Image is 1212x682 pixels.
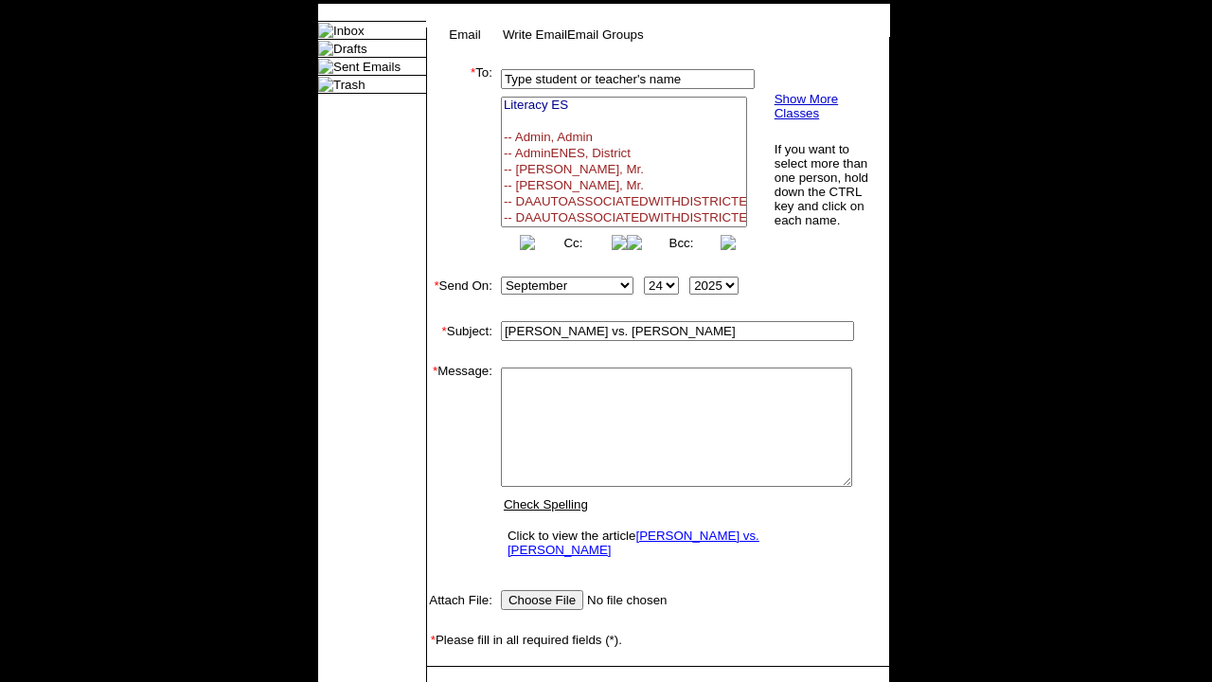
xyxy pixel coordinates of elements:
[333,42,367,56] a: Drafts
[427,254,446,273] img: spacer.gif
[774,141,874,228] td: If you want to select more than one person, hold down the CTRL key and click on each name.
[520,235,535,250] img: button_left.png
[427,614,446,633] img: spacer.gif
[427,633,889,647] td: Please fill in all required fields (*).
[427,666,428,667] img: spacer.gif
[775,92,838,120] a: Show More Classes
[492,465,493,466] img: spacer.gif
[502,210,746,226] option: -- DAAUTOASSOCIATEDWITHDISTRICTES, DAAUTOASSOCIATEDWITHDISTRICTES
[502,162,746,178] option: -- [PERSON_NAME], Mr.
[721,235,736,250] img: button_right.png
[333,24,365,38] a: Inbox
[318,41,333,56] img: folder_icon.gif
[427,586,492,614] td: Attach File:
[492,331,493,332] img: spacer.gif
[502,194,746,210] option: -- DAAUTOASSOCIATEDWITHDISTRICTEN, DAAUTOASSOCIATEDWITHDISTRICTEN
[427,364,492,567] td: Message:
[427,317,492,345] td: Subject:
[563,236,582,250] a: Cc:
[427,667,441,681] img: spacer.gif
[612,235,627,250] img: button_right.png
[318,59,333,74] img: folder_icon.gif
[492,155,497,165] img: spacer.gif
[449,27,480,42] a: Email
[508,529,759,557] a: [PERSON_NAME] vs. [PERSON_NAME]
[427,647,446,666] img: spacer.gif
[492,285,493,286] img: spacer.gif
[427,298,446,317] img: spacer.gif
[502,146,746,162] option: -- AdminENES, District
[567,27,644,42] a: Email Groups
[427,345,446,364] img: spacer.gif
[504,497,588,511] a: Check Spelling
[492,600,493,601] img: spacer.gif
[503,524,850,562] td: Click to view the article
[333,78,365,92] a: Trash
[318,23,333,38] img: folder_icon.gif
[502,178,746,194] option: -- [PERSON_NAME], Mr.
[427,65,492,254] td: To:
[502,98,746,114] option: Literacy ES
[427,567,446,586] img: spacer.gif
[503,27,567,42] a: Write Email
[318,77,333,92] img: folder_icon.gif
[627,235,642,250] img: button_left.png
[502,130,746,146] option: -- Admin, Admin
[427,273,492,298] td: Send On:
[333,60,401,74] a: Sent Emails
[669,236,694,250] a: Bcc:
